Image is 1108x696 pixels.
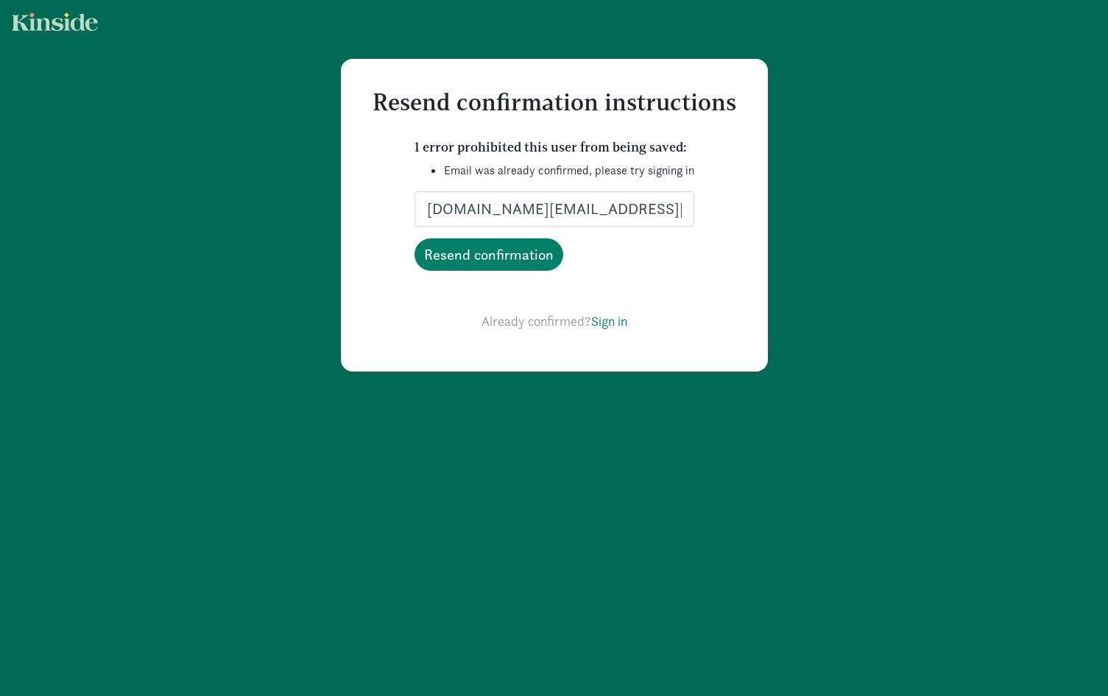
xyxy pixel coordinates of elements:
[444,162,694,180] li: Email was already confirmed, please try signing in
[591,313,627,330] a: Sign in
[414,140,694,156] h2: 1 error prohibited this user from being saved:
[373,88,736,116] h2: Resend confirmation instructions
[12,13,98,31] img: light.svg
[481,313,627,330] p: Already confirmed?
[414,238,563,271] input: Resend confirmation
